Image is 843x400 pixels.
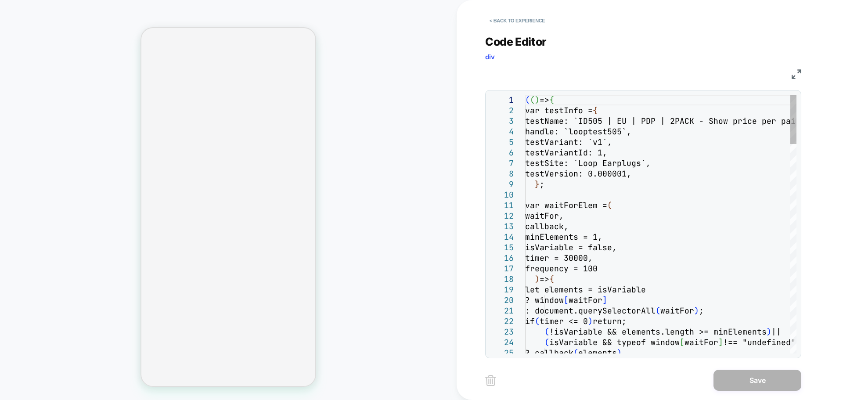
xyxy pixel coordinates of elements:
[490,253,514,263] div: 16
[490,190,514,200] div: 10
[490,126,514,137] div: 4
[525,242,617,252] span: isVariable = false,
[490,295,514,306] div: 20
[767,327,771,337] span: )
[525,263,598,274] span: frequency = 100
[530,95,535,105] span: (
[490,316,514,327] div: 22
[490,306,514,316] div: 21
[525,158,651,168] span: testSite: `Loop Earplugs`,
[525,306,656,316] span: : document.querySelectorAll
[490,327,514,337] div: 23
[485,375,496,386] img: delete
[490,95,514,105] div: 1
[723,337,796,347] span: !== "undefined"
[525,126,631,137] span: handle: `looptest505`,
[525,211,564,221] span: waitFor,
[617,348,622,358] span: )
[490,221,514,232] div: 13
[490,148,514,158] div: 6
[490,200,514,211] div: 11
[490,105,514,116] div: 2
[525,105,593,115] span: var testInfo =
[485,35,547,48] span: Code Editor
[569,295,602,305] span: waitFor
[490,169,514,179] div: 8
[535,274,540,284] span: )
[490,137,514,148] div: 5
[525,200,607,210] span: var waitForElem =
[525,221,569,231] span: callback,
[490,179,514,190] div: 9
[525,148,607,158] span: testVariantId: 1,
[525,169,631,179] span: testVersion: 0.000001,
[694,306,699,316] span: )
[535,316,540,326] span: (
[535,179,540,189] span: }
[490,285,514,295] div: 19
[490,232,514,242] div: 14
[792,69,801,79] img: fullscreen
[544,337,549,347] span: (
[540,274,549,284] span: =>
[490,211,514,221] div: 12
[656,306,660,316] span: (
[602,295,607,305] span: ]
[490,263,514,274] div: 17
[549,327,767,337] span: !isVariable && elements.length >= minElements
[485,53,495,61] span: div
[490,348,514,358] div: 25
[593,105,598,115] span: {
[564,295,569,305] span: [
[684,337,718,347] span: waitFor
[525,116,747,126] span: testName: `ID505 | EU | PDP | 2PACK - Show pri
[490,116,514,126] div: 3
[771,327,781,337] span: ||
[544,327,549,337] span: (
[525,316,535,326] span: if
[525,232,602,242] span: minElements = 1,
[485,14,549,28] button: < Back to experience
[525,137,612,147] span: testVariant: `v1`,
[699,306,704,316] span: ;
[718,337,723,347] span: ]
[713,370,801,391] button: Save
[525,95,530,105] span: (
[660,306,694,316] span: waitFor
[588,316,593,326] span: )
[540,179,544,189] span: ;
[540,95,549,105] span: =>
[549,337,680,347] span: isVariable && typeof window
[490,337,514,348] div: 24
[525,253,593,263] span: timer = 30000,
[593,316,627,326] span: return;
[680,337,684,347] span: [
[549,95,554,105] span: {
[525,348,573,358] span: ? callback
[607,200,612,210] span: (
[578,348,617,358] span: elements
[535,95,540,105] span: )
[525,285,646,295] span: let elements = isVariable
[549,274,554,284] span: {
[490,274,514,285] div: 18
[540,316,588,326] span: timer <= 0
[573,348,578,358] span: (
[490,158,514,169] div: 7
[525,295,564,305] span: ? window
[490,242,514,253] div: 15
